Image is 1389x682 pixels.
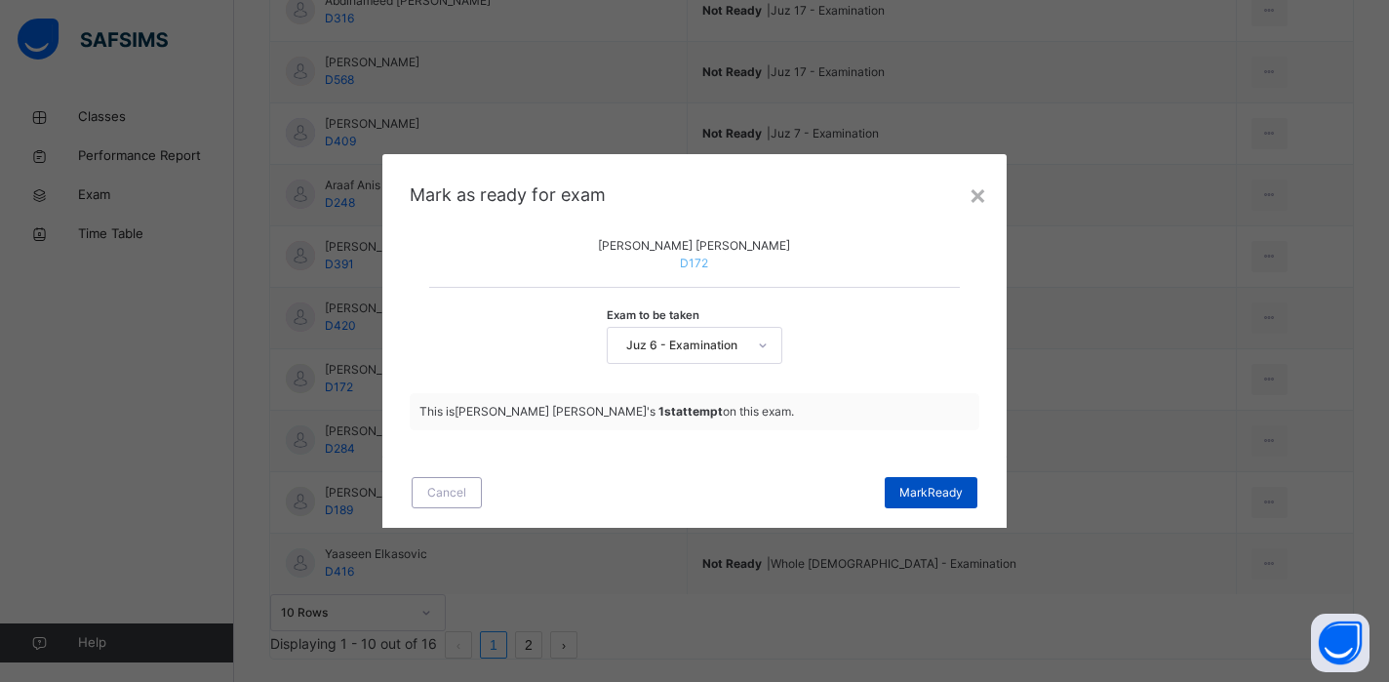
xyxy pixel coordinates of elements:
[658,404,723,419] b: 1st attempt
[419,404,794,419] span: This is [PERSON_NAME] [PERSON_NAME] 's on this exam.
[410,184,606,205] span: Mark as ready for exam
[969,174,987,215] div: ×
[899,484,963,501] span: Mark Ready
[617,337,746,354] div: Juz 6 - Examination
[429,255,961,272] span: D172
[427,484,466,501] span: Cancel
[607,307,699,324] span: Exam to be taken
[429,237,961,255] span: [PERSON_NAME] [PERSON_NAME]
[1311,614,1369,672] button: Open asap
